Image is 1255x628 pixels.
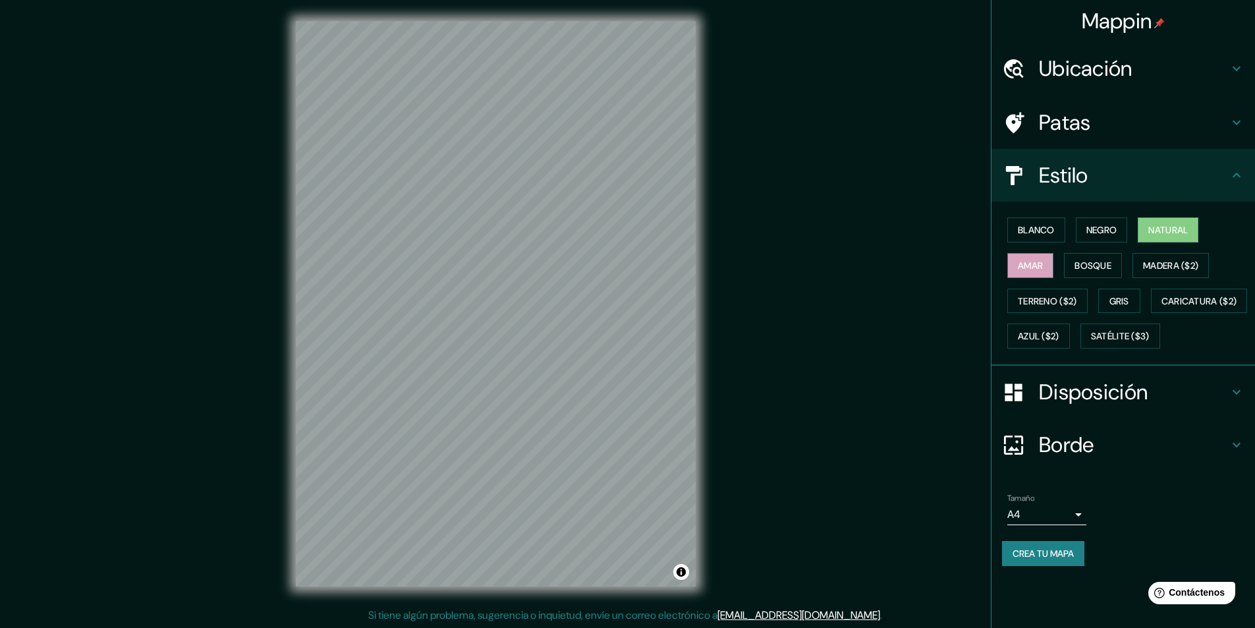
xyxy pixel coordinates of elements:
[1018,295,1077,307] font: Terreno ($2)
[296,21,696,586] canvas: Mapa
[1076,217,1128,243] button: Negro
[1151,289,1248,314] button: Caricatura ($2)
[1018,260,1043,271] font: Amar
[991,42,1255,95] div: Ubicación
[1082,7,1152,35] font: Mappin
[1109,295,1129,307] font: Gris
[1039,161,1088,189] font: Estilo
[1007,493,1034,503] font: Tamaño
[1080,324,1160,349] button: Satélite ($3)
[1161,295,1237,307] font: Caricatura ($2)
[1138,577,1241,614] iframe: Lanzador de widgets de ayuda
[991,96,1255,149] div: Patas
[1007,504,1086,525] div: A4
[1007,217,1065,243] button: Blanco
[1064,253,1122,278] button: Bosque
[717,608,880,622] a: [EMAIL_ADDRESS][DOMAIN_NAME]
[1013,548,1074,559] font: Crea tu mapa
[1132,253,1209,278] button: Madera ($2)
[1148,224,1188,236] font: Natural
[1098,289,1140,314] button: Gris
[1007,324,1070,349] button: Azul ($2)
[882,608,884,622] font: .
[1007,253,1053,278] button: Amar
[880,608,882,622] font: .
[1002,541,1084,566] button: Crea tu mapa
[1143,260,1198,271] font: Madera ($2)
[991,418,1255,471] div: Borde
[1039,431,1094,459] font: Borde
[1091,331,1150,343] font: Satélite ($3)
[1007,507,1020,521] font: A4
[1039,109,1091,136] font: Patas
[1074,260,1111,271] font: Bosque
[991,366,1255,418] div: Disposición
[1018,224,1055,236] font: Blanco
[368,608,717,622] font: Si tiene algún problema, sugerencia o inquietud, envíe un correo electrónico a
[1018,331,1059,343] font: Azul ($2)
[1039,378,1148,406] font: Disposición
[991,149,1255,202] div: Estilo
[1154,18,1165,28] img: pin-icon.png
[1086,224,1117,236] font: Negro
[1138,217,1198,243] button: Natural
[1039,55,1132,82] font: Ubicación
[884,608,887,622] font: .
[1007,289,1088,314] button: Terreno ($2)
[673,564,689,580] button: Activar o desactivar atribución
